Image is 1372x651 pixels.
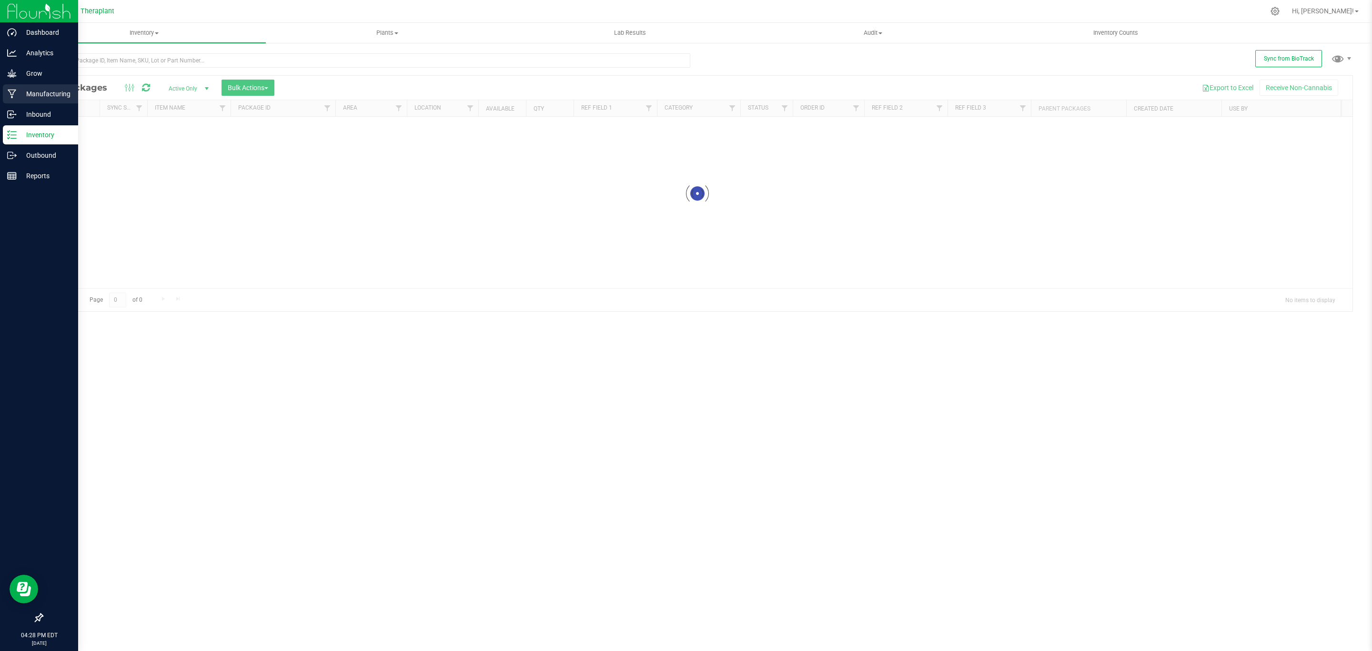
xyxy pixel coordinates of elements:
[17,150,74,161] p: Outbound
[1080,29,1151,37] span: Inventory Counts
[7,130,17,140] inline-svg: Inventory
[4,640,74,647] p: [DATE]
[17,47,74,59] p: Analytics
[17,68,74,79] p: Grow
[81,7,114,15] span: Theraplant
[751,23,994,43] a: Audit
[1264,55,1314,62] span: Sync from BioTrack
[7,110,17,119] inline-svg: Inbound
[7,48,17,58] inline-svg: Analytics
[601,29,659,37] span: Lab Results
[752,29,994,37] span: Audit
[7,28,17,37] inline-svg: Dashboard
[1292,7,1354,15] span: Hi, [PERSON_NAME]!
[266,23,509,43] a: Plants
[23,23,266,43] a: Inventory
[994,23,1237,43] a: Inventory Counts
[7,151,17,160] inline-svg: Outbound
[7,89,17,99] inline-svg: Manufacturing
[7,69,17,78] inline-svg: Grow
[10,575,38,603] iframe: Resource center
[23,29,266,37] span: Inventory
[17,88,74,100] p: Manufacturing
[1269,7,1281,16] div: Manage settings
[17,129,74,141] p: Inventory
[17,27,74,38] p: Dashboard
[4,631,74,640] p: 04:28 PM EDT
[17,109,74,120] p: Inbound
[42,53,690,68] input: Search Package ID, Item Name, SKU, Lot or Part Number...
[1255,50,1322,67] button: Sync from BioTrack
[17,170,74,182] p: Reports
[266,29,508,37] span: Plants
[509,23,752,43] a: Lab Results
[7,171,17,181] inline-svg: Reports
